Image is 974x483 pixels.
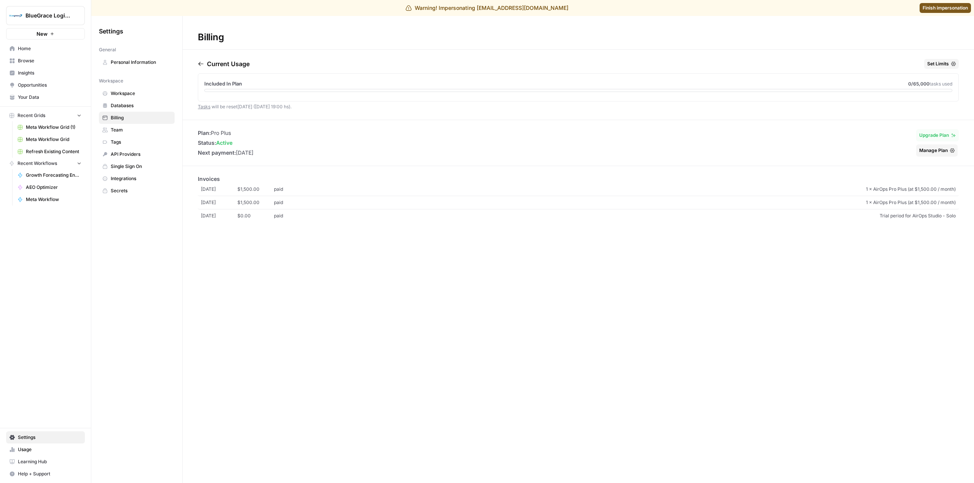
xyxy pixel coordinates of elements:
[198,209,959,222] a: [DATE]$0.00paidTrial period for AirOps Studio - Solo
[111,163,171,170] span: Single Sign On
[26,124,81,131] span: Meta Workflow Grid (1)
[201,199,237,206] span: [DATE]
[310,199,956,206] span: 1 × AirOps Pro Plus (at $1,500.00 / month)
[274,212,310,219] span: paid
[6,67,85,79] a: Insights
[198,129,253,137] li: Pro Plus
[6,158,85,169] button: Recent Workflows
[406,4,568,12] div: Warning! Impersonating [EMAIL_ADDRESS][DOMAIN_NAME]
[37,30,48,38] span: New
[6,43,85,55] a: Home
[111,114,171,121] span: Billing
[99,112,175,124] a: Billing
[237,186,274,193] span: $1,500.00
[919,147,948,154] span: Manage Plan
[929,81,952,87] span: tasks used
[26,184,81,191] span: AEO Optimizer
[198,104,210,109] a: Tasks
[18,82,81,89] span: Opportunities
[99,78,123,84] span: Workspace
[6,79,85,91] a: Opportunities
[198,196,959,209] a: [DATE]$1,500.00paid1 × AirOps Pro Plus (at $1,500.00 / month)
[14,193,85,206] a: Meta Workflow
[99,160,175,173] a: Single Sign On
[919,132,949,139] span: Upgrade Plan
[310,212,956,219] span: Trial period for AirOps Studio - Solo
[198,149,253,157] li: [DATE]
[204,80,242,87] span: Included In Plan
[14,121,85,133] a: Meta Workflow Grid (1)
[111,90,171,97] span: Workspace
[111,102,171,109] span: Databases
[207,59,250,68] p: Current Usage
[6,55,85,67] a: Browse
[927,60,949,67] span: Set Limits
[14,169,85,181] a: Growth Forecasting Engine
[237,212,274,219] span: $0.00
[26,172,81,179] span: Growth Forecasting Engine
[111,59,171,66] span: Personal Information
[18,458,81,465] span: Learning Hub
[111,151,171,158] span: API Providers
[237,199,274,206] span: $1,500.00
[26,148,81,155] span: Refresh Existing Content
[18,446,81,453] span: Usage
[9,9,22,22] img: BlueGrace Logistics Logo
[99,87,175,100] a: Workspace
[26,136,81,143] span: Meta Workflow Grid
[18,94,81,101] span: Your Data
[99,27,123,36] span: Settings
[274,199,310,206] span: paid
[198,149,236,156] span: Next payment:
[6,443,85,456] a: Usage
[198,183,959,196] a: [DATE]$1,500.00paid1 × AirOps Pro Plus (at $1,500.00 / month)
[908,81,929,87] span: 0 /65,000
[111,175,171,182] span: Integrations
[25,12,72,19] span: BlueGrace Logistics
[18,160,57,167] span: Recent Workflows
[6,468,85,480] button: Help + Support
[18,57,81,64] span: Browse
[14,146,85,158] a: Refresh Existing Content
[6,6,85,25] button: Workspace: BlueGrace Logistics
[274,186,310,193] span: paid
[201,212,237,219] span: [DATE]
[6,431,85,443] a: Settings
[916,129,959,141] button: Upgrade Plan
[18,70,81,76] span: Insights
[26,196,81,203] span: Meta Workflow
[310,186,956,193] span: 1 × AirOps Pro Plus (at $1,500.00 / month)
[14,181,85,193] a: AEO Optimizer
[201,186,237,193] span: [DATE]
[198,139,216,146] span: Status:
[18,45,81,52] span: Home
[111,127,171,133] span: Team
[14,133,85,146] a: Meta Workflow Grid
[6,28,85,40] button: New
[198,175,959,183] p: Invoices
[198,104,291,109] span: will be reset [DATE] ([DATE] 19:00 hs) .
[920,3,971,13] a: Finish impersonation
[183,31,239,43] div: Billing
[6,110,85,121] button: Recent Grids
[18,112,45,119] span: Recent Grids
[99,148,175,160] a: API Providers
[198,130,211,136] span: Plan:
[99,46,116,53] span: General
[216,139,232,146] span: active
[18,470,81,477] span: Help + Support
[99,124,175,136] a: Team
[99,136,175,148] a: Tags
[99,100,175,112] a: Databases
[923,5,968,11] span: Finish impersonation
[6,456,85,468] a: Learning Hub
[111,187,171,194] span: Secrets
[924,59,959,69] button: Set Limits
[916,144,958,157] button: Manage Plan
[6,91,85,103] a: Your Data
[99,56,175,68] a: Personal Information
[111,139,171,146] span: Tags
[18,434,81,441] span: Settings
[99,185,175,197] a: Secrets
[99,173,175,185] a: Integrations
